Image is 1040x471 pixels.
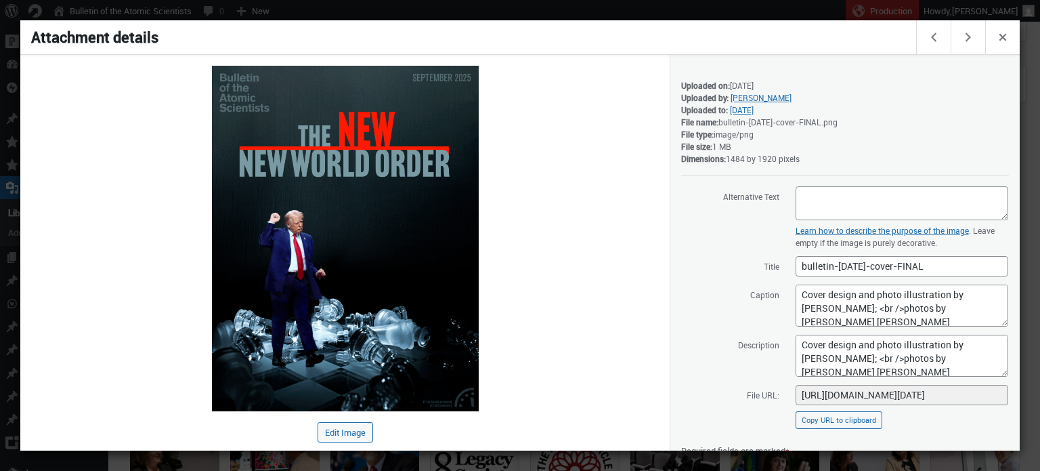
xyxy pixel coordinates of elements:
[730,104,754,115] a: [DATE]
[681,129,714,140] strong: File type:
[681,104,728,115] strong: Uploaded to:
[681,79,1009,91] div: [DATE]
[796,224,1008,249] p: . Leave empty if the image is purely decorative.
[681,140,1009,152] div: 1 MB
[796,285,1008,327] textarea: Cover design and photo illustration by [PERSON_NAME]; <br />photos by [PERSON_NAME] [PERSON_NAME]...
[681,128,1009,140] div: image/png
[318,422,373,443] button: Edit Image
[796,411,882,429] button: Copy URL to clipboard
[681,153,726,164] strong: Dimensions:
[731,92,792,103] a: [PERSON_NAME]
[681,284,779,304] label: Caption
[681,117,718,127] strong: File name:
[681,152,1009,165] div: 1484 by 1920 pixels
[681,141,712,152] strong: File size:
[796,225,969,236] a: Learn how to describe the purpose of the image(opens in a new tab)
[681,80,730,91] strong: Uploaded on:
[796,335,1008,377] textarea: Cover design and photo illustration by [PERSON_NAME]; <br />photos by [PERSON_NAME] [PERSON_NAME]...
[20,20,918,54] h1: Attachment details
[681,334,779,354] label: Description
[681,255,779,276] label: Title
[681,384,779,405] label: File URL:
[681,92,729,103] strong: Uploaded by:
[681,445,789,457] span: Required fields are marked
[681,186,779,206] label: Alternative Text
[681,116,1009,128] div: bulletin-[DATE]-cover-FINAL.png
